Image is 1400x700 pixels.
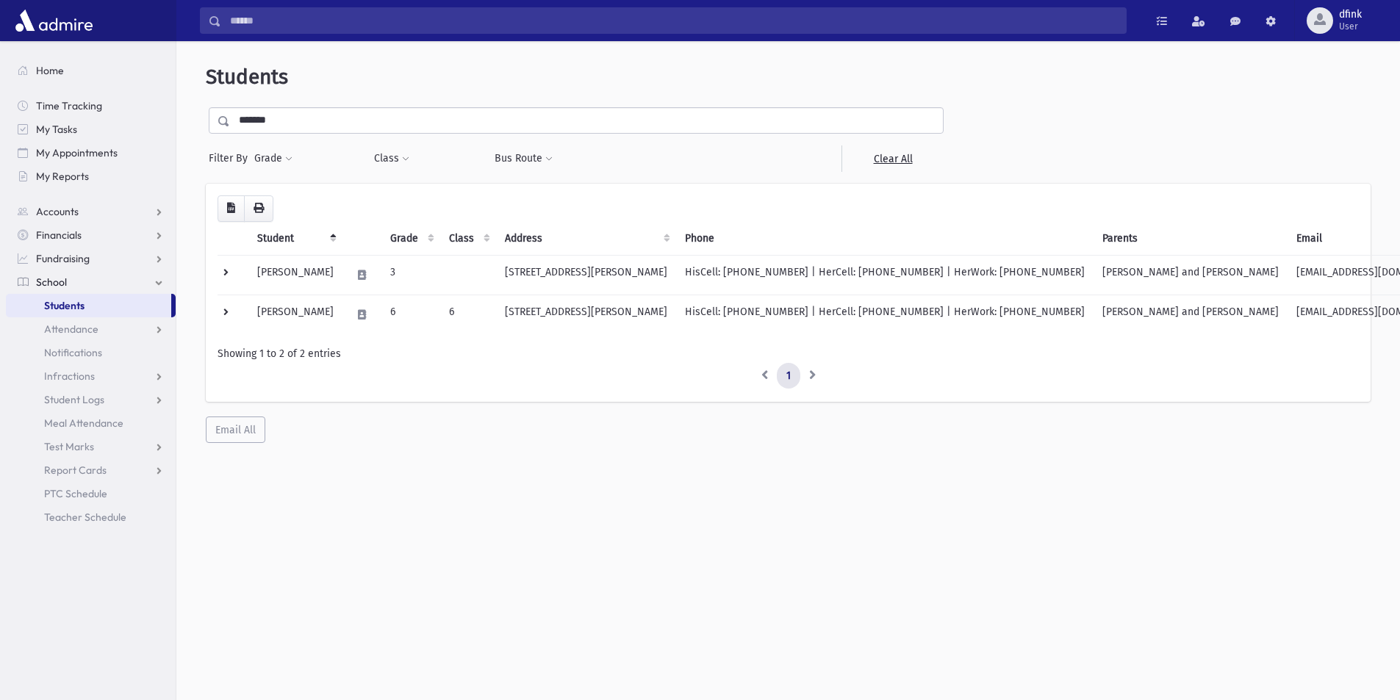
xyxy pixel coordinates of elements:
[6,223,176,247] a: Financials
[6,165,176,188] a: My Reports
[440,295,496,334] td: 6
[44,299,85,312] span: Students
[6,435,176,458] a: Test Marks
[6,411,176,435] a: Meal Attendance
[44,487,107,500] span: PTC Schedule
[676,295,1094,334] td: HisCell: [PHONE_NUMBER] | HerCell: [PHONE_NUMBER] | HerWork: [PHONE_NUMBER]
[218,195,245,222] button: CSV
[36,252,90,265] span: Fundraising
[1094,295,1288,334] td: [PERSON_NAME] and [PERSON_NAME]
[36,275,67,289] span: School
[44,440,94,453] span: Test Marks
[1094,222,1288,256] th: Parents
[6,482,176,505] a: PTC Schedule
[44,393,104,406] span: Student Logs
[373,145,410,172] button: Class
[44,369,95,383] span: Infractions
[6,458,176,482] a: Report Cards
[44,322,98,336] span: Attendance
[12,6,96,35] img: AdmirePro
[841,145,944,172] a: Clear All
[6,94,176,118] a: Time Tracking
[381,255,440,295] td: 3
[496,295,676,334] td: [STREET_ADDRESS][PERSON_NAME]
[209,151,254,166] span: Filter By
[6,341,176,364] a: Notifications
[221,7,1126,34] input: Search
[44,463,107,477] span: Report Cards
[6,200,176,223] a: Accounts
[440,222,496,256] th: Class: activate to sort column ascending
[206,65,288,89] span: Students
[36,170,89,183] span: My Reports
[381,222,440,256] th: Grade: activate to sort column ascending
[206,416,265,443] button: Email All
[777,363,800,389] a: 1
[6,118,176,141] a: My Tasks
[36,99,102,112] span: Time Tracking
[36,123,77,136] span: My Tasks
[676,255,1094,295] td: HisCell: [PHONE_NUMBER] | HerCell: [PHONE_NUMBER] | HerWork: [PHONE_NUMBER]
[6,270,176,294] a: School
[6,317,176,341] a: Attendance
[1339,9,1362,21] span: dfink
[494,145,553,172] button: Bus Route
[248,255,342,295] td: [PERSON_NAME]
[36,146,118,159] span: My Appointments
[496,255,676,295] td: [STREET_ADDRESS][PERSON_NAME]
[36,64,64,77] span: Home
[254,145,293,172] button: Grade
[676,222,1094,256] th: Phone
[244,195,273,222] button: Print
[6,364,176,388] a: Infractions
[6,247,176,270] a: Fundraising
[36,205,79,218] span: Accounts
[218,346,1359,361] div: Showing 1 to 2 of 2 entries
[248,295,342,334] td: [PERSON_NAME]
[6,59,176,82] a: Home
[6,141,176,165] a: My Appointments
[6,505,176,529] a: Teacher Schedule
[36,228,82,242] span: Financials
[1094,255,1288,295] td: [PERSON_NAME] and [PERSON_NAME]
[44,346,102,359] span: Notifications
[6,294,171,317] a: Students
[1339,21,1362,32] span: User
[496,222,676,256] th: Address: activate to sort column ascending
[44,510,126,524] span: Teacher Schedule
[381,295,440,334] td: 6
[44,416,123,430] span: Meal Attendance
[248,222,342,256] th: Student: activate to sort column descending
[6,388,176,411] a: Student Logs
